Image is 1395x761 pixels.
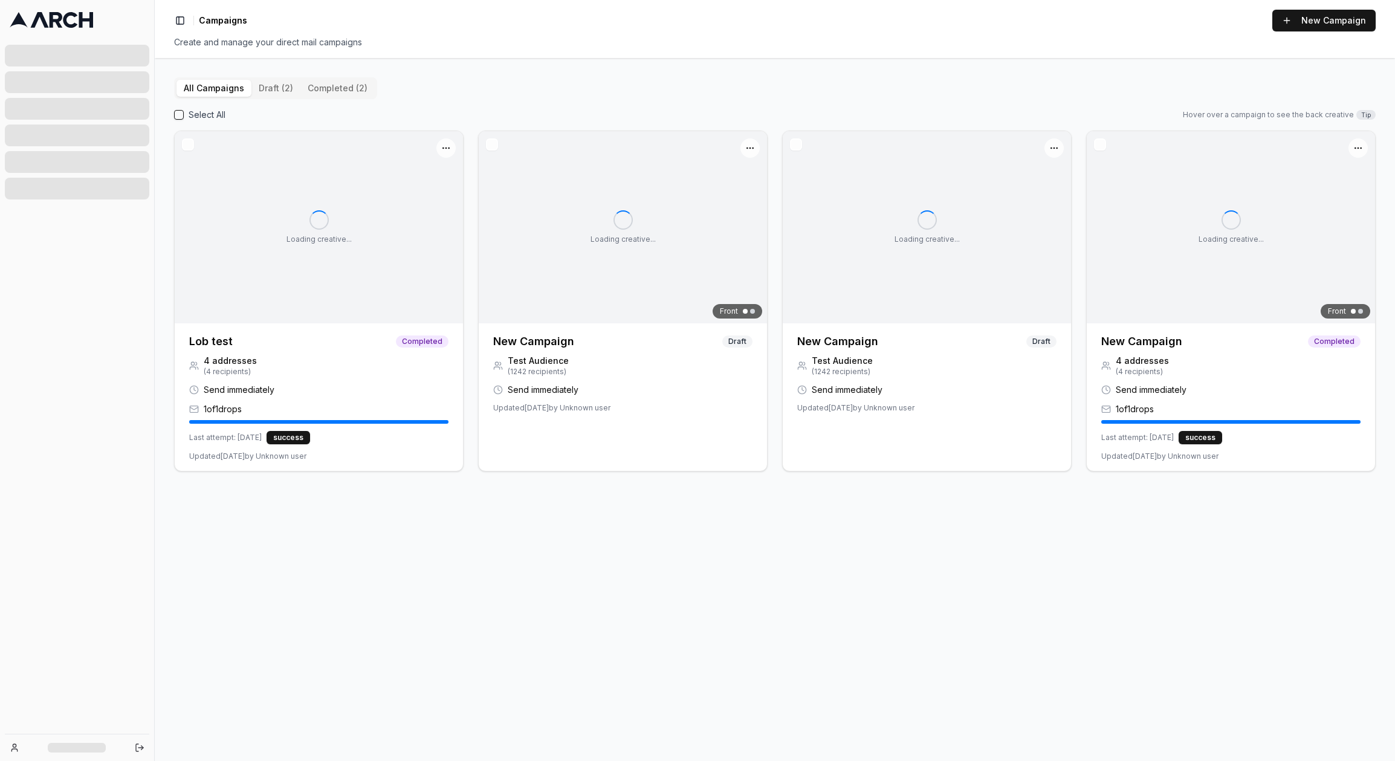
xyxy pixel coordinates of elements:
h3: New Campaign [797,333,878,350]
span: 4 addresses [204,355,257,367]
button: Log out [131,739,148,756]
span: Test Audience [508,355,569,367]
p: Loading creative... [1199,235,1264,244]
span: 4 addresses [1116,355,1169,367]
span: ( 1242 recipients) [508,367,569,377]
span: Draft [1026,335,1057,348]
span: Send immediately [1116,384,1186,396]
span: Send immediately [812,384,882,396]
span: Front [720,306,738,316]
button: New Campaign [1272,10,1376,31]
span: Send immediately [508,384,578,396]
span: Draft [722,335,753,348]
h3: Lob test [189,333,233,350]
span: 1 of 1 drops [1116,403,1154,415]
span: ( 4 recipients) [1116,367,1169,377]
span: Updated [DATE] by Unknown user [493,403,610,413]
span: Updated [DATE] by Unknown user [189,452,306,461]
p: Loading creative... [591,235,656,244]
button: All Campaigns [176,80,251,97]
span: ( 4 recipients) [204,367,257,377]
div: Create and manage your direct mail campaigns [174,36,1376,48]
span: 1 of 1 drops [204,403,242,415]
div: success [1179,431,1222,444]
span: Test Audience [812,355,873,367]
span: Completed [396,335,448,348]
span: Completed [1308,335,1361,348]
p: Loading creative... [286,235,352,244]
span: Updated [DATE] by Unknown user [797,403,914,413]
span: ( 1242 recipients) [812,367,873,377]
span: Campaigns [199,15,247,27]
p: Loading creative... [895,235,960,244]
div: success [267,431,310,444]
span: Last attempt: [DATE] [1101,433,1174,442]
span: Updated [DATE] by Unknown user [1101,452,1219,461]
nav: breadcrumb [199,15,247,27]
span: Front [1328,306,1346,316]
h3: New Campaign [493,333,574,350]
span: Last attempt: [DATE] [189,433,262,442]
span: Send immediately [204,384,274,396]
h3: New Campaign [1101,333,1182,350]
span: Tip [1356,110,1376,120]
button: draft (2) [251,80,300,97]
span: Hover over a campaign to see the back creative [1183,110,1354,120]
label: Select All [189,109,225,121]
button: completed (2) [300,80,375,97]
